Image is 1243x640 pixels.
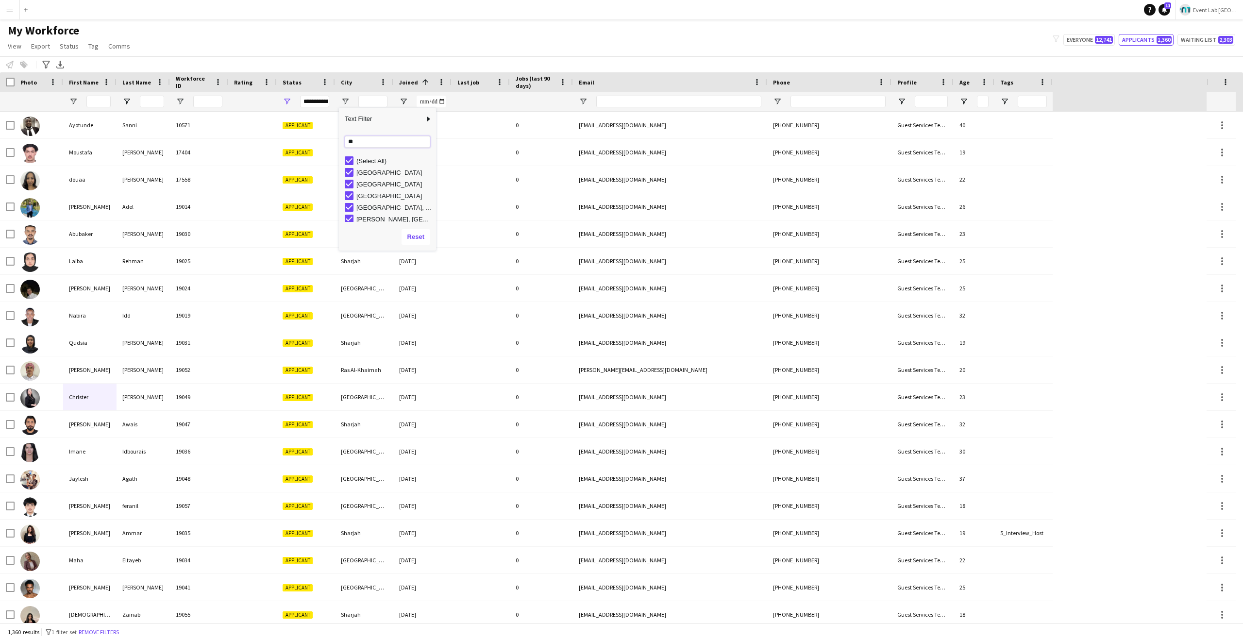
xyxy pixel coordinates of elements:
div: [DATE] [393,411,452,438]
span: Applicant [283,394,313,401]
div: 25 [954,574,994,601]
div: [PERSON_NAME] [117,139,170,166]
div: 0 [510,547,573,573]
div: 19025 [170,248,228,274]
div: Abudhabi [335,139,393,166]
div: [DATE] [393,438,452,465]
input: Search filter values [345,136,430,148]
div: [EMAIL_ADDRESS][DOMAIN_NAME] [573,547,767,573]
div: 0 [510,356,573,383]
span: Status [60,42,79,51]
div: [PHONE_NUMBER] [767,384,891,410]
button: Applicants1,360 [1119,34,1174,46]
span: Applicant [283,557,313,564]
div: 19014 [170,193,228,220]
div: [PHONE_NUMBER] [767,465,891,492]
input: Workforce ID Filter Input [193,96,222,107]
button: Open Filter Menu [773,97,782,106]
span: Joined [399,79,418,86]
div: [GEOGRAPHIC_DATA] [335,438,393,465]
div: 0 [510,329,573,356]
div: [EMAIL_ADDRESS][DOMAIN_NAME] [573,302,767,329]
div: 20 [954,356,994,383]
input: Last Name Filter Input [140,96,164,107]
span: Age [959,79,970,86]
div: [GEOGRAPHIC_DATA] [335,384,393,410]
span: Applicant [283,475,313,483]
div: [GEOGRAPHIC_DATA] [356,169,433,176]
div: 5_Interview_Host [994,520,1053,546]
div: [PHONE_NUMBER] [767,166,891,193]
img: Judy Ammar [20,524,40,544]
div: 19047 [170,411,228,438]
img: Maha Eltayeb [20,552,40,571]
div: 32 [954,302,994,329]
div: Guest Services Team [891,166,954,193]
div: 0 [510,220,573,247]
div: Guest Services Team [891,220,954,247]
div: [GEOGRAPHIC_DATA] [335,302,393,329]
div: 30 [954,438,994,465]
div: [DATE] [393,574,452,601]
span: Phone [773,79,790,86]
div: Sanni [117,112,170,138]
div: Filter List [339,155,436,248]
div: 19031 [170,329,228,356]
a: Status [56,40,83,52]
div: 19048 [170,465,228,492]
button: Open Filter Menu [959,97,968,106]
div: [DATE] [393,275,452,302]
div: [EMAIL_ADDRESS][DOMAIN_NAME] [573,438,767,465]
div: 19 [954,520,994,546]
input: Age Filter Input [977,96,989,107]
div: [PERSON_NAME] [117,220,170,247]
div: 32 [954,411,994,438]
img: Imane Idbourais [20,443,40,462]
div: [EMAIL_ADDRESS][DOMAIN_NAME] [573,465,767,492]
div: 0 [510,492,573,519]
img: johncarl eli feranil [20,497,40,517]
button: Open Filter Menu [176,97,185,106]
span: Text Filter [339,111,424,127]
div: Maha [63,547,117,573]
div: 0 [510,112,573,138]
span: Status [283,79,302,86]
div: Sharjah [335,601,393,628]
span: Email [579,79,594,86]
button: Reset [402,229,430,245]
a: View [4,40,25,52]
div: 0 [510,384,573,410]
div: [PERSON_NAME] [63,492,117,519]
span: Workforce ID [176,75,211,89]
div: Guest Services Team [891,384,954,410]
div: Nabira [63,302,117,329]
span: Applicant [283,584,313,591]
button: Open Filter Menu [579,97,588,106]
div: 19 [954,139,994,166]
div: [PERSON_NAME] [117,384,170,410]
div: Imane [63,438,117,465]
span: 11 [1164,2,1171,9]
div: Guest Services Team [891,302,954,329]
img: Hafiz Muhammad Awais [20,416,40,435]
div: Guest Services Team [891,465,954,492]
div: Ajman [335,220,393,247]
div: Guest Services Team [891,601,954,628]
div: [EMAIL_ADDRESS][DOMAIN_NAME] [573,112,767,138]
div: [PHONE_NUMBER] [767,520,891,546]
div: [DATE] [393,329,452,356]
span: Last job [457,79,479,86]
img: douaa awad [20,171,40,190]
input: First Name Filter Input [86,96,111,107]
input: Tags Filter Input [1018,96,1047,107]
div: Sharjah [335,329,393,356]
button: Remove filters [77,627,121,638]
div: Column Filter [339,108,436,251]
div: [GEOGRAPHIC_DATA] [335,166,393,193]
div: [PHONE_NUMBER] [767,411,891,438]
button: Open Filter Menu [897,97,906,106]
div: [EMAIL_ADDRESS][DOMAIN_NAME] [573,520,767,546]
div: [EMAIL_ADDRESS][DOMAIN_NAME] [573,220,767,247]
div: douaa [63,166,117,193]
div: Sharjah [335,520,393,546]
